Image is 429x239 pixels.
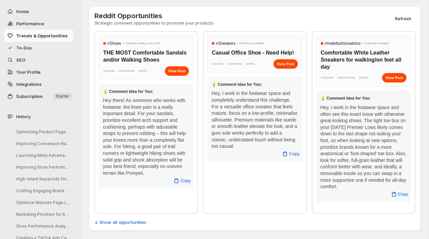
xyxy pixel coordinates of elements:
[11,138,75,149] button: Improving Conversion Rates for Growth
[90,217,150,228] button: ↓ Show all opportunities
[398,191,408,198] span: Copy
[246,61,254,67] span: [DATE]
[4,42,74,54] button: To-Dos
[94,12,213,20] h3: Reddit Opportunities
[16,21,44,26] span: Performance
[16,113,31,120] span: History
[11,150,75,161] button: Launching Meta Advantage+ Campaign for Collections
[320,96,371,101] span: 💡 Comment Idea for You:
[165,66,189,76] a: View Post
[16,81,41,87] span: Integrations
[4,5,74,18] button: Home
[16,9,29,14] span: Home
[125,40,160,47] span: Posted by u/ Able_Limit_5714
[103,97,189,176] div: Hey there! As someone who works with footwear, the knee pain is a really important detail. For yo...
[365,40,389,47] span: Posted by u/ Lawgics
[4,18,74,30] button: Performance
[338,74,355,81] span: 100 Comments
[11,221,75,231] button: Store Performance Analysis and Recommendations
[4,30,74,42] button: Trends & Opportunities
[4,78,74,90] a: Integrations
[16,57,25,63] span: SEO
[211,82,262,87] span: 💡 Comment Idea for You:
[325,40,361,47] span: r/ malefashionadvice
[11,209,75,219] button: Marketing Priorities for Sales Reactivation
[211,90,298,149] div: Hey, I work in the footwear space and completely understand this challenge. For a versatile offic...
[391,14,415,24] button: Refresh
[239,40,265,47] span: Posted by u/ roadblkx
[359,74,368,81] span: [DATE]
[16,69,40,75] span: Your Profile
[4,54,74,66] a: SEO
[227,61,242,67] span: 1 Comments
[11,162,75,172] button: Improving Store Performance Insights
[395,16,411,22] span: Refresh
[16,94,43,99] span: Subscription
[278,148,303,159] button: Copy
[107,40,121,47] span: r/ Shoes
[4,90,74,102] button: Subscription
[11,185,75,196] button: Crafting Engaging Brand Story Posts
[94,219,146,226] span: ↓ Show all opportunities
[180,177,191,184] span: Copy
[122,40,124,47] span: •
[212,61,223,67] span: 0 Upvotes
[139,68,147,74] span: [DATE]
[289,150,299,157] span: Copy
[11,197,75,208] button: Optimize Website Page Loading Speed
[321,49,406,70] h3: Comfortable White Leather Sneakers for walking/on feet all day
[320,104,407,190] div: Hey, I work in the footwear space and often see this exact issue with otherwise great-looking sho...
[362,40,363,47] span: •
[382,73,406,82] a: View Post
[11,127,75,137] button: Optimizing Product Pages for Conversion
[212,49,297,57] h3: Casual Office Shoe - Need Help!
[169,175,195,186] button: Copy
[387,189,412,200] button: Copy
[4,66,74,78] a: Your Profile
[119,68,135,74] span: 26 Comments
[274,59,298,69] a: View Post
[56,94,69,99] span: Starter
[11,174,75,184] button: High-Intent Keywords for 'The Wave' Collection
[321,74,334,81] span: 42 Upvotes
[216,40,235,47] span: r/ Sneakers
[103,89,153,94] span: 💡 Comment Idea for You:
[16,45,32,50] span: To-Dos
[237,40,238,47] span: •
[103,49,189,64] h3: THE MOST Comfortable Sandals and/or Walking Shoes
[16,33,68,38] span: Trends & Opportunities
[103,68,115,74] span: 3 Upvotes
[94,21,213,26] p: Strategic comment opportunities to promote your products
